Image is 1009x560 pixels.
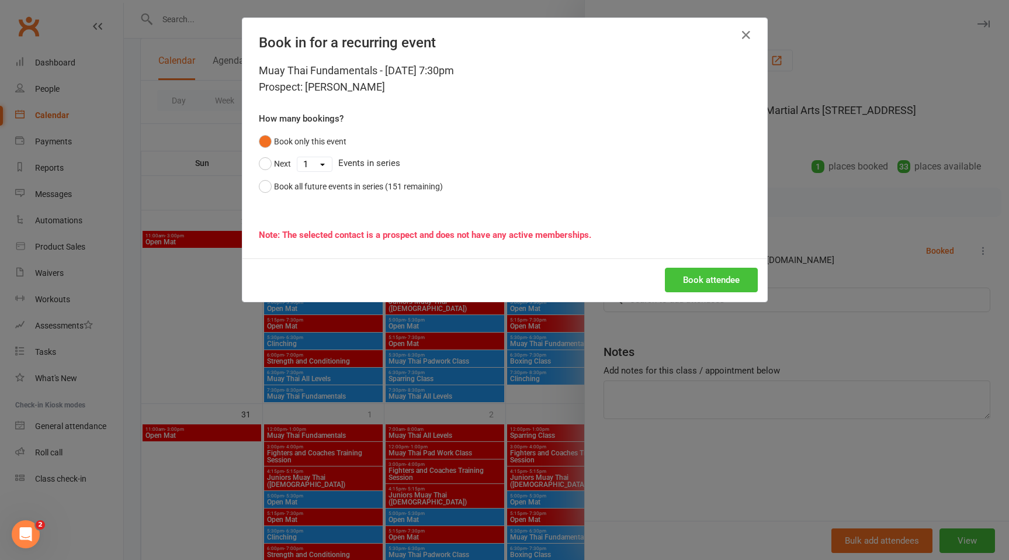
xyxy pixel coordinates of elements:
[36,520,45,530] span: 2
[259,153,291,175] button: Next
[737,26,755,44] button: Close
[259,228,751,242] div: Note: The selected contact is a prospect and does not have any active memberships.
[259,175,443,198] button: Book all future events in series (151 remaining)
[12,520,40,548] iframe: Intercom live chat
[259,112,344,126] label: How many bookings?
[259,34,751,51] h4: Book in for a recurring event
[665,268,758,292] button: Book attendee
[259,153,751,175] div: Events in series
[274,180,443,193] div: Book all future events in series (151 remaining)
[259,63,751,95] div: Muay Thai Fundamentals - [DATE] 7:30pm Prospect: [PERSON_NAME]
[259,130,346,153] button: Book only this event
